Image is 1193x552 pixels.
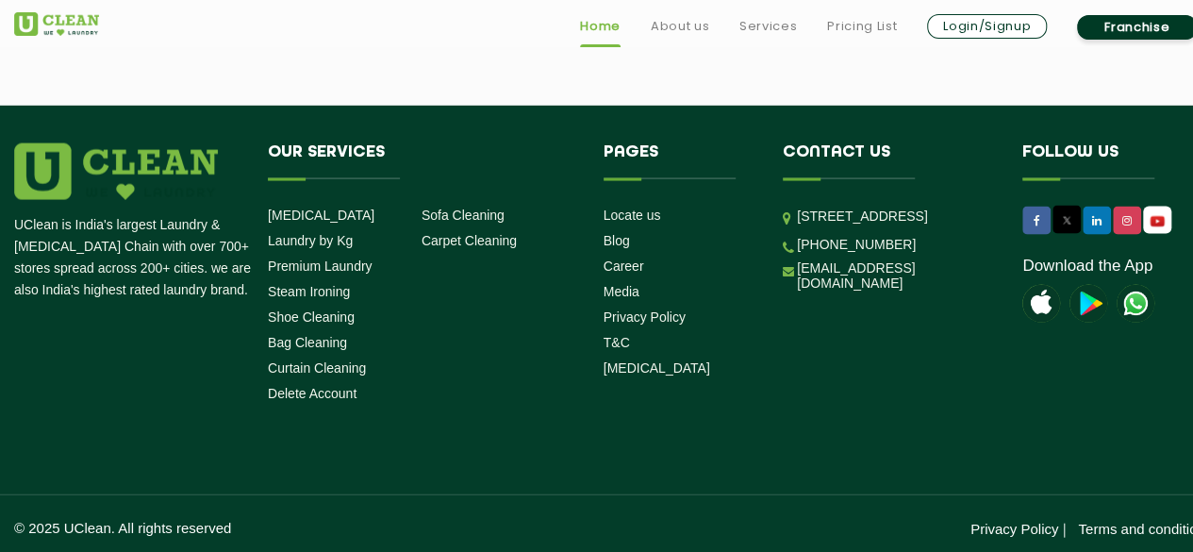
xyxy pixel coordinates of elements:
img: UClean Laundry and Dry Cleaning [14,12,99,36]
a: Download the App [1022,257,1152,276]
img: playstoreicon.png [1069,285,1107,323]
p: [STREET_ADDRESS] [797,206,994,227]
a: Home [580,15,621,38]
a: Services [739,15,797,38]
img: UClean Laundry and Dry Cleaning [1117,285,1154,323]
a: Steam Ironing [268,284,350,299]
a: Sofa Cleaning [422,208,505,223]
a: Locate us [604,208,661,223]
img: UClean Laundry and Dry Cleaning [1145,211,1169,231]
a: Career [604,259,644,274]
img: apple-icon.png [1022,285,1060,323]
h4: Our Services [268,143,575,179]
a: T&C [604,335,630,350]
h4: Follow us [1022,143,1188,179]
a: Pricing List [827,15,897,38]
a: Media [604,284,639,299]
a: Privacy Policy [970,521,1058,537]
a: Laundry by Kg [268,233,353,248]
a: Carpet Cleaning [422,233,517,248]
a: Bag Cleaning [268,335,347,350]
a: Blog [604,233,630,248]
a: Curtain Cleaning [268,360,366,376]
a: [PHONE_NUMBER] [797,237,916,252]
a: Shoe Cleaning [268,309,355,325]
a: [MEDICAL_DATA] [604,360,710,376]
h4: Contact us [783,143,994,179]
a: About us [651,15,709,38]
a: [MEDICAL_DATA] [268,208,374,223]
a: Login/Signup [927,14,1047,39]
p: © 2025 UClean. All rights reserved [14,520,613,536]
p: UClean is India's largest Laundry & [MEDICAL_DATA] Chain with over 700+ stores spread across 200+... [14,214,254,301]
a: Privacy Policy [604,309,686,325]
a: Delete Account [268,386,356,401]
a: Premium Laundry [268,259,373,274]
img: logo.png [14,143,218,200]
a: [EMAIL_ADDRESS][DOMAIN_NAME] [797,260,994,291]
h4: Pages [604,143,755,179]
